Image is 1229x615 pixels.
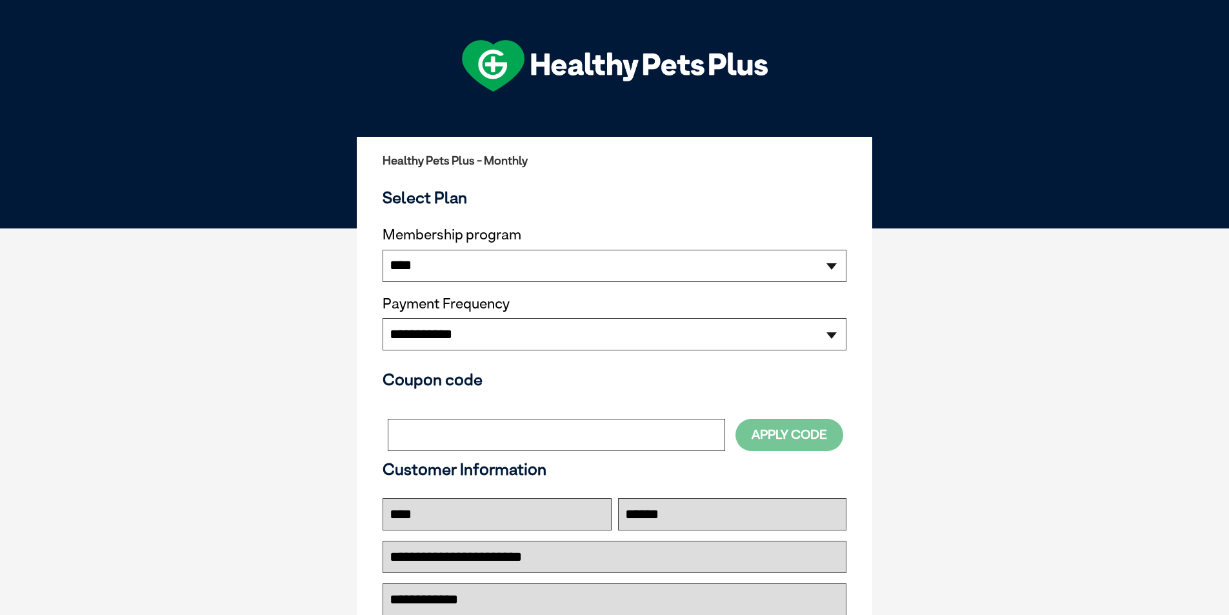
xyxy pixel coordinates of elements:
h2: Healthy Pets Plus - Monthly [383,154,846,167]
h3: Customer Information [383,459,846,479]
button: Apply Code [735,419,843,450]
label: Payment Frequency [383,296,510,312]
h3: Select Plan [383,188,846,207]
img: hpp-logo-landscape-green-white.png [462,40,768,92]
label: Membership program [383,227,846,243]
h3: Coupon code [383,370,846,389]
